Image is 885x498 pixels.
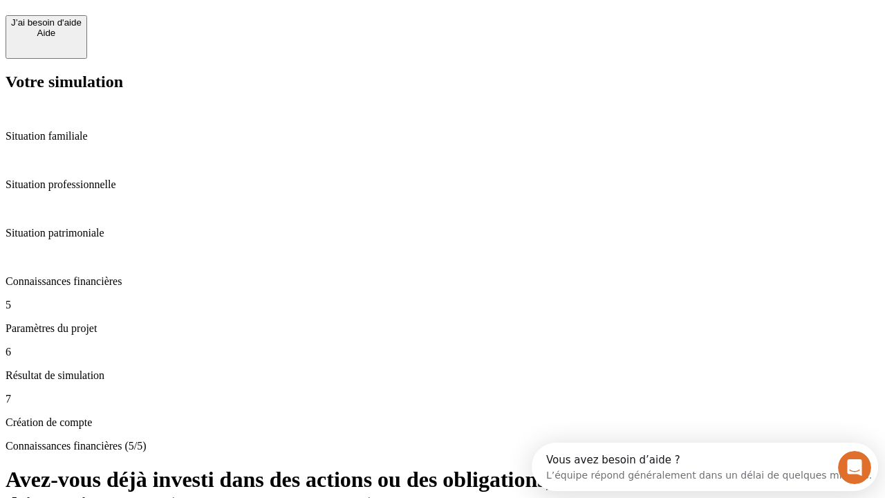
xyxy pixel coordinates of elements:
[6,227,879,239] p: Situation patrimoniale
[6,369,879,382] p: Résultat de simulation
[838,451,871,484] iframe: Intercom live chat
[6,393,879,405] p: 7
[6,346,879,358] p: 6
[6,275,879,288] p: Connaissances financières
[532,443,878,491] iframe: Intercom live chat discovery launcher
[11,28,82,38] div: Aide
[6,6,381,44] div: Ouvrir le Messenger Intercom
[6,130,879,142] p: Situation familiale
[6,322,879,335] p: Paramètres du projet
[15,12,340,23] div: Vous avez besoin d’aide ?
[6,440,879,452] p: Connaissances financières (5/5)
[11,17,82,28] div: J’ai besoin d'aide
[6,416,879,429] p: Création de compte
[6,15,87,59] button: J’ai besoin d'aideAide
[15,23,340,37] div: L’équipe répond généralement dans un délai de quelques minutes.
[6,73,879,91] h2: Votre simulation
[6,299,879,311] p: 5
[6,178,879,191] p: Situation professionnelle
